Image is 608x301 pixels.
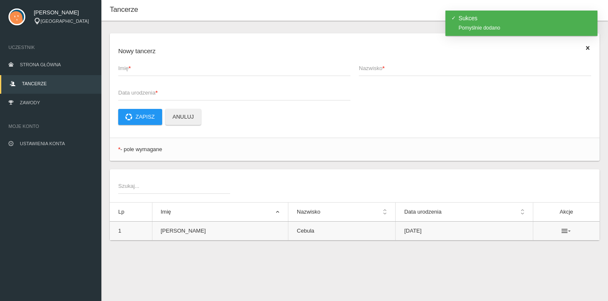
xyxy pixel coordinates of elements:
img: svg [8,8,25,25]
th: Imię [152,203,288,222]
span: Uczestnik [8,43,93,52]
span: Imię [118,64,342,73]
span: Data urodzenia [118,89,342,97]
h4: Sukces [459,15,592,21]
td: [DATE] [396,222,533,241]
input: Nazwisko* [359,60,591,76]
td: 1 [110,222,152,241]
span: Zawody [20,100,40,105]
span: Tancerze [110,5,138,14]
td: Cebula [288,222,396,241]
span: Moje konto [8,122,93,130]
span: Tancerze [22,81,46,86]
span: Strona główna [20,62,61,67]
h6: Nowy tancerz [118,46,591,56]
input: Data urodzenia* [118,84,350,100]
span: - pole wymagane [120,146,162,152]
button: Anuluj [166,109,201,125]
input: Imię* [118,60,350,76]
div: Pomyślnie dodano [459,25,592,30]
th: Data urodzenia [396,203,533,222]
th: Akcje [533,203,600,222]
span: Szukaj... [118,182,222,190]
span: Ustawienia konta [20,141,65,146]
span: [PERSON_NAME] [34,8,93,17]
td: [PERSON_NAME] [152,222,288,241]
button: Zapisz [118,109,162,125]
th: Lp [110,203,152,222]
div: [GEOGRAPHIC_DATA] [34,18,93,25]
span: Nazwisko [359,64,583,73]
input: Szukaj... [118,178,230,194]
th: Nazwisko [288,203,396,222]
